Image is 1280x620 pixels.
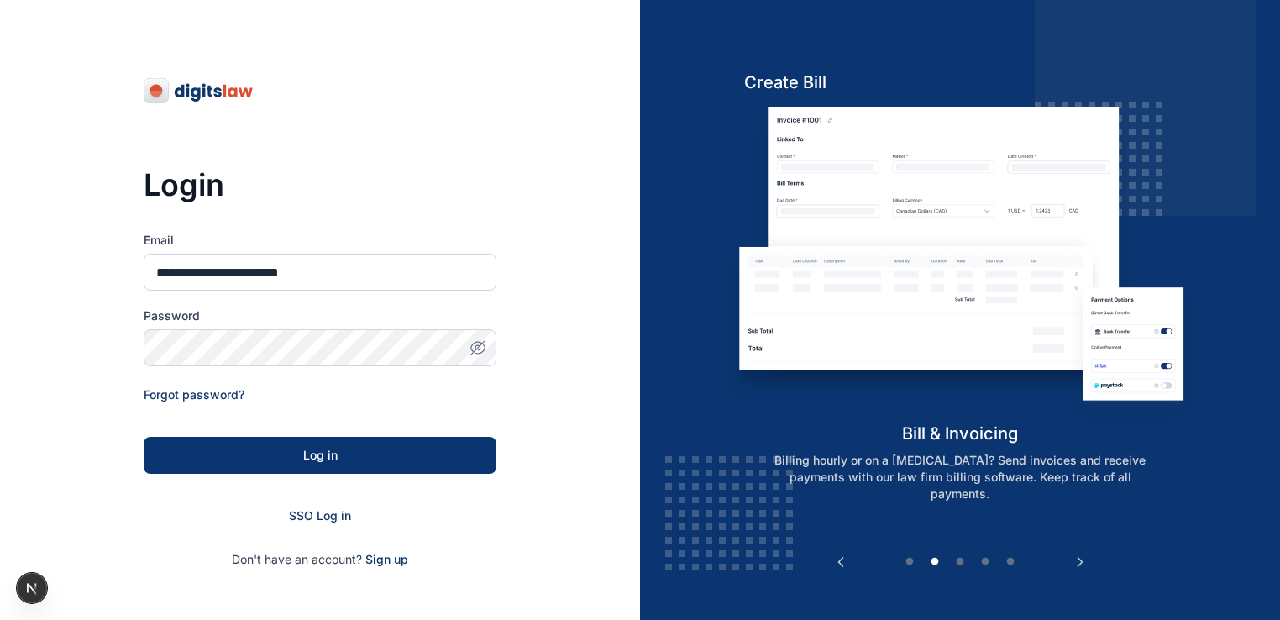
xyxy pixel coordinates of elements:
[727,422,1193,445] h5: bill & invoicing
[832,554,849,570] button: Previous
[1002,554,1019,570] button: 5
[144,77,254,104] img: digitslaw-logo
[727,71,1193,94] h5: Create Bill
[926,554,943,570] button: 2
[901,554,918,570] button: 1
[1072,554,1089,570] button: Next
[952,554,968,570] button: 3
[365,552,408,566] a: Sign up
[144,232,496,249] label: Email
[977,554,994,570] button: 4
[144,168,496,202] h3: Login
[144,437,496,474] button: Log in
[745,452,1175,502] p: Billing hourly or on a [MEDICAL_DATA]? Send invoices and receive payments with our law firm billi...
[170,447,470,464] div: Log in
[289,508,351,523] a: SSO Log in
[144,551,496,568] p: Don't have an account?
[144,307,496,324] label: Password
[365,551,408,568] span: Sign up
[144,387,244,402] a: Forgot password?
[727,107,1193,422] img: bill-and-invoicin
